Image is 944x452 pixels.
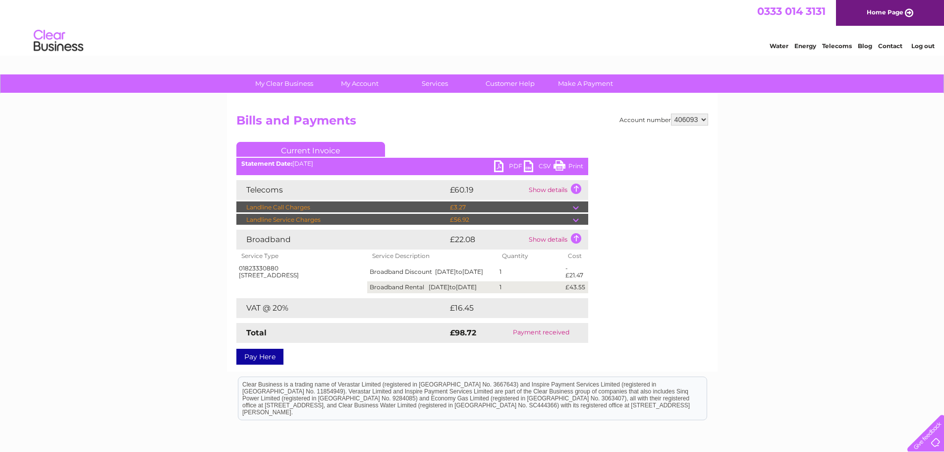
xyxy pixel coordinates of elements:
[469,74,551,93] a: Customer Help
[236,142,385,157] a: Current Invoice
[822,42,852,50] a: Telecoms
[447,180,526,200] td: £60.19
[236,349,283,365] a: Pay Here
[236,201,447,213] td: Landline Call Charges
[524,160,554,175] a: CSV
[236,180,447,200] td: Telecoms
[497,250,563,262] th: Quantity
[236,214,447,226] td: Landline Service Charges
[545,74,626,93] a: Make A Payment
[447,230,526,250] td: £22.08
[794,42,816,50] a: Energy
[33,26,84,56] img: logo.png
[367,281,497,293] td: Broadband Rental [DATE] [DATE]
[858,42,872,50] a: Blog
[367,250,497,262] th: Service Description
[236,230,447,250] td: Broadband
[526,180,588,200] td: Show details
[243,74,325,93] a: My Clear Business
[236,160,588,167] div: [DATE]
[770,42,788,50] a: Water
[554,160,583,175] a: Print
[238,5,707,48] div: Clear Business is a trading name of Verastar Limited (registered in [GEOGRAPHIC_DATA] No. 3667643...
[319,74,400,93] a: My Account
[447,298,567,318] td: £16.45
[241,160,292,167] b: Statement Date:
[246,328,267,337] strong: Total
[563,281,588,293] td: £43.55
[456,268,462,275] span: to
[394,74,476,93] a: Services
[236,114,708,132] h2: Bills and Payments
[239,265,365,279] div: 01823330880 [STREET_ADDRESS]
[497,281,563,293] td: 1
[447,201,573,213] td: £3.27
[447,214,573,226] td: £56.92
[526,230,588,250] td: Show details
[236,298,447,318] td: VAT @ 20%
[911,42,935,50] a: Log out
[495,323,588,343] td: Payment received
[563,250,588,262] th: Cost
[757,5,826,17] a: 0333 014 3131
[449,283,456,291] span: to
[450,328,476,337] strong: £98.72
[497,262,563,281] td: 1
[236,250,368,262] th: Service Type
[878,42,902,50] a: Contact
[619,114,708,126] div: Account number
[563,262,588,281] td: -£21.47
[367,262,497,281] td: Broadband Discount [DATE] [DATE]
[494,160,524,175] a: PDF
